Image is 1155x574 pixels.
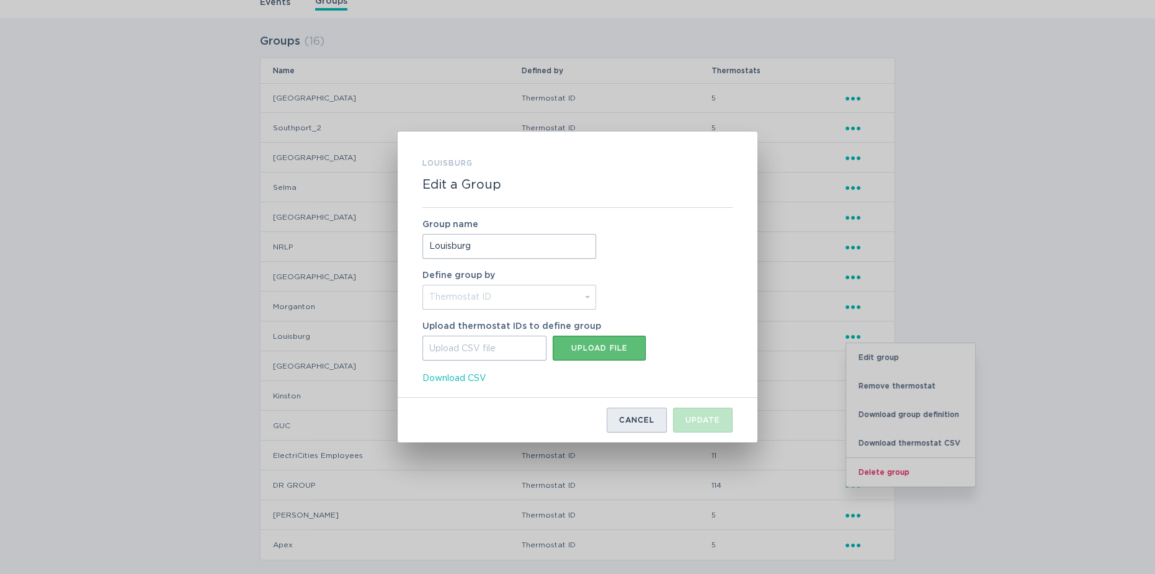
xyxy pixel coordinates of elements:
div: Update [685,416,720,424]
div: Edit group [398,132,757,442]
button: Upload CSV file [553,336,646,361]
button: Cancel [607,408,667,433]
label: Upload thermostat IDs to define group [422,322,601,331]
span: Download CSV [422,372,486,385]
h3: Louisburg [422,156,473,170]
div: Upload file [559,344,640,352]
div: Cancel [619,416,654,424]
label: Define group by [422,271,495,280]
label: Group name [422,220,596,229]
button: Update [673,408,733,433]
h2: Edit a Group [422,177,501,192]
div: Upload CSV file [422,336,546,361]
